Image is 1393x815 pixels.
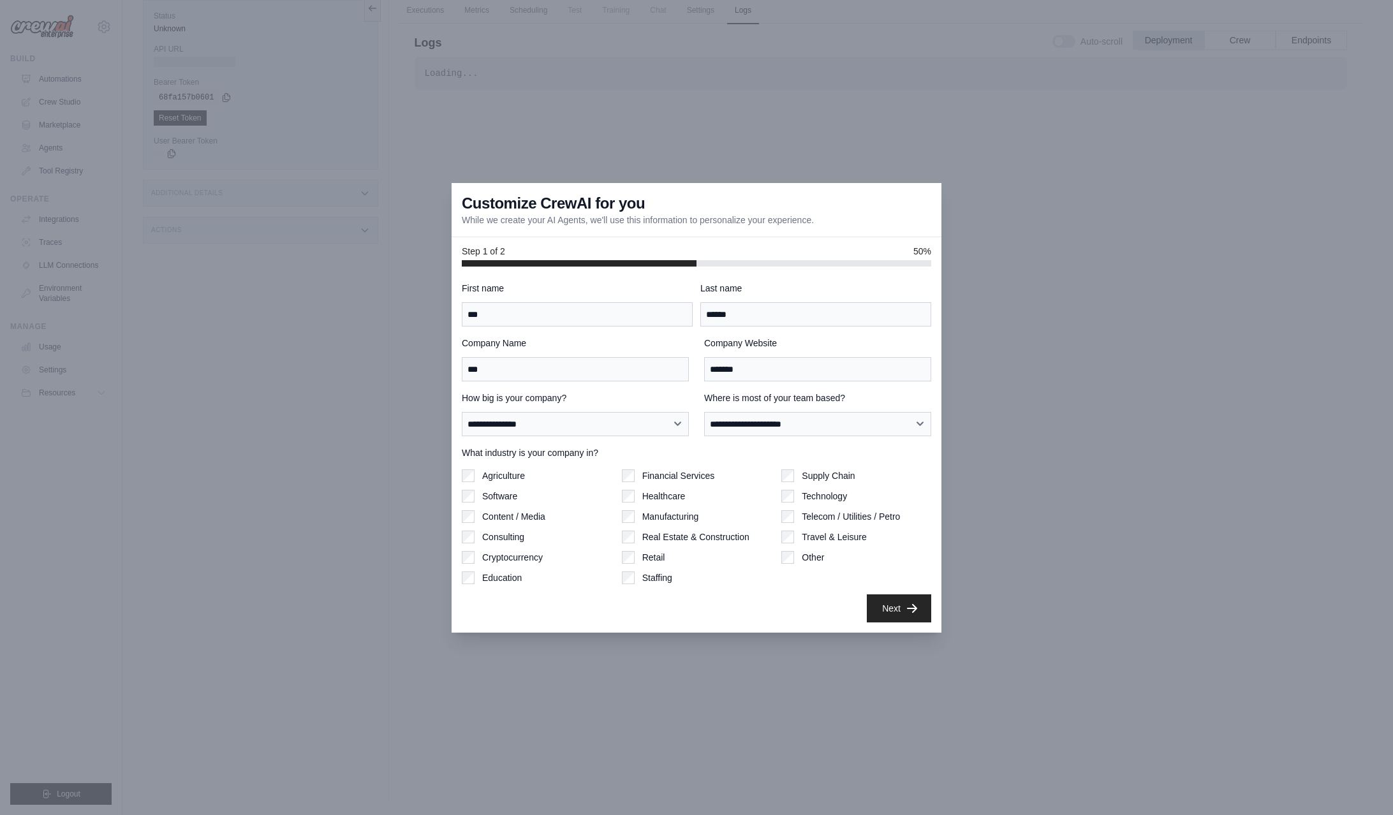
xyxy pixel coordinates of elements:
label: What industry is your company in? [462,446,931,459]
p: While we create your AI Agents, we'll use this information to personalize your experience. [462,214,814,226]
button: Next [867,594,931,622]
label: Financial Services [642,469,715,482]
label: Retail [642,551,665,564]
label: Company Website [704,337,931,349]
label: Content / Media [482,510,545,523]
label: Manufacturing [642,510,699,523]
label: Cryptocurrency [482,551,543,564]
label: Telecom / Utilities / Petro [802,510,900,523]
label: Technology [802,490,847,503]
label: Consulting [482,531,524,543]
label: Other [802,551,824,564]
label: First name [462,282,693,295]
label: Supply Chain [802,469,855,482]
span: 50% [913,245,931,258]
span: Step 1 of 2 [462,245,505,258]
label: Travel & Leisure [802,531,866,543]
label: Last name [700,282,931,295]
h3: Customize CrewAI for you [462,193,645,214]
label: Staffing [642,571,672,584]
label: Software [482,490,517,503]
label: Company Name [462,337,689,349]
label: How big is your company? [462,392,689,404]
label: Agriculture [482,469,525,482]
label: Where is most of your team based? [704,392,931,404]
label: Real Estate & Construction [642,531,749,543]
iframe: Chat Widget [1329,754,1393,815]
label: Education [482,571,522,584]
label: Healthcare [642,490,686,503]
